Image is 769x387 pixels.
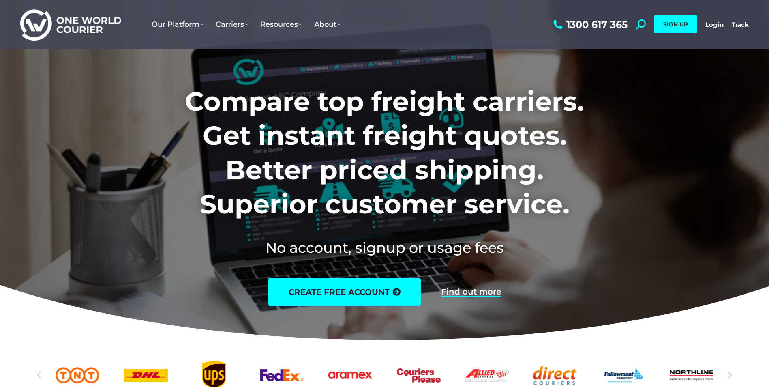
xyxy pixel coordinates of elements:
span: Resources [260,20,302,29]
a: Track [732,21,749,28]
a: Our Platform [146,12,210,37]
a: create free account [268,278,421,306]
img: One World Courier [20,8,121,41]
a: Login [705,21,724,28]
span: SIGN UP [663,21,688,28]
span: Our Platform [152,20,203,29]
h1: Compare top freight carriers. Get instant freight quotes. Better priced shipping. Superior custom... [131,84,638,221]
a: 1300 617 365 [551,19,628,30]
a: SIGN UP [654,15,697,33]
span: Carriers [216,20,248,29]
a: About [308,12,347,37]
h2: No account, signup or usage fees [131,238,638,258]
span: About [314,20,341,29]
a: Resources [254,12,308,37]
a: Carriers [210,12,254,37]
a: Find out more [441,288,501,297]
